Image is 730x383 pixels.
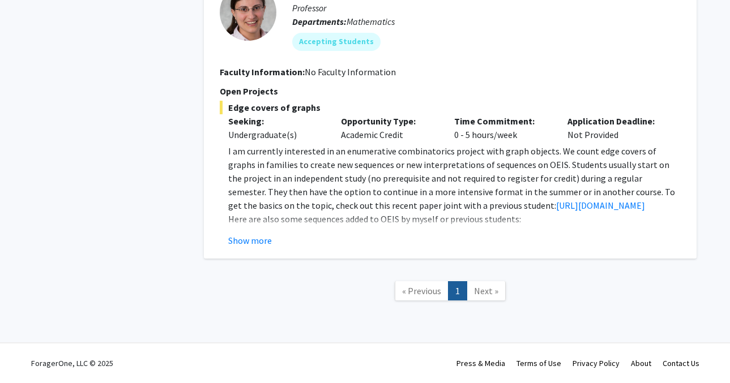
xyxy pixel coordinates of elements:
p: , , , [228,226,681,239]
p: Here are also some sequences added to OEIS by myself or previous students: [228,212,681,226]
a: About [631,358,651,368]
a: Previous Page [395,281,449,301]
div: ForagerOne, LLC © 2025 [31,343,113,383]
a: [URL][DOMAIN_NAME] [411,227,500,238]
div: Academic Credit [332,114,446,141]
a: Privacy Policy [573,358,620,368]
p: Professor [292,1,681,15]
mat-chip: Accepting Students [292,33,381,51]
a: Terms of Use [516,358,561,368]
span: No Faculty Information [305,66,396,78]
span: Mathematics [347,16,395,27]
a: Next Page [467,281,506,301]
p: Application Deadline: [567,114,664,128]
p: I am currently interested in an enumerative combinatorics project with graph objects. We count ed... [228,144,681,212]
span: Next » [474,285,498,296]
nav: Page navigation [204,270,697,316]
b: Faculty Information: [220,66,305,78]
a: Press & Media [456,358,505,368]
a: [URL][DOMAIN_NAME] [502,227,591,238]
a: [URL][DOMAIN_NAME] [319,227,408,238]
div: Not Provided [559,114,672,141]
a: [URL][DOMAIN_NAME] [228,227,317,238]
a: 1 [448,281,467,301]
div: 0 - 5 hours/week [446,114,559,141]
button: Show more [228,234,272,247]
p: Time Commitment: [454,114,550,128]
b: Departments: [292,16,347,27]
p: Opportunity Type: [341,114,437,128]
div: Undergraduate(s) [228,128,325,141]
a: [URL][DOMAIN_NAME] [556,200,645,211]
a: Contact Us [663,358,699,368]
p: Open Projects [220,84,681,98]
span: Edge covers of graphs [220,101,681,114]
span: « Previous [402,285,441,296]
p: Seeking: [228,114,325,128]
